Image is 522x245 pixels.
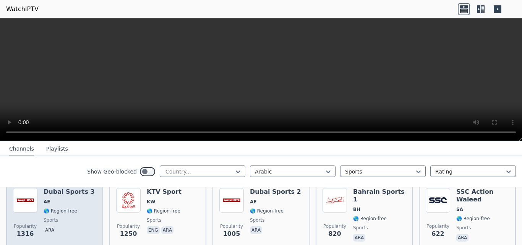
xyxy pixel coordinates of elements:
[13,188,37,213] img: Dubai Sports 3
[219,188,244,213] img: Dubai Sports 2
[161,226,173,234] p: ara
[147,226,160,234] p: eng
[250,217,264,223] span: sports
[44,217,58,223] span: sports
[147,208,180,214] span: 🌎 Region-free
[220,223,243,229] span: Popularity
[147,217,161,223] span: sports
[250,188,301,196] h6: Dubai Sports 2
[353,188,406,203] h6: Bahrain Sports 1
[456,216,490,222] span: 🌎 Region-free
[120,229,137,239] span: 1250
[431,229,444,239] span: 622
[328,229,341,239] span: 820
[6,5,39,14] a: WatchIPTV
[44,208,77,214] span: 🌎 Region-free
[46,142,68,156] button: Playlists
[250,208,284,214] span: 🌎 Region-free
[250,226,262,234] p: ara
[456,225,471,231] span: sports
[456,188,509,203] h6: SSC Action Waleed
[456,234,469,242] p: ara
[353,206,360,213] span: BH
[250,199,256,205] span: AE
[44,226,56,234] p: ara
[87,168,137,175] label: Show Geo-blocked
[147,188,182,196] h6: KTV Sport
[426,188,450,213] img: SSC Action Waleed
[14,223,37,229] span: Popularity
[17,229,34,239] span: 1316
[44,199,50,205] span: AE
[353,216,387,222] span: 🌎 Region-free
[323,188,347,213] img: Bahrain Sports 1
[456,206,463,213] span: SA
[353,225,368,231] span: sports
[323,223,346,229] span: Popularity
[426,223,449,229] span: Popularity
[9,142,34,156] button: Channels
[147,199,156,205] span: KW
[116,188,141,213] img: KTV Sport
[44,188,95,196] h6: Dubai Sports 3
[353,234,365,242] p: ara
[117,223,140,229] span: Popularity
[223,229,240,239] span: 1005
